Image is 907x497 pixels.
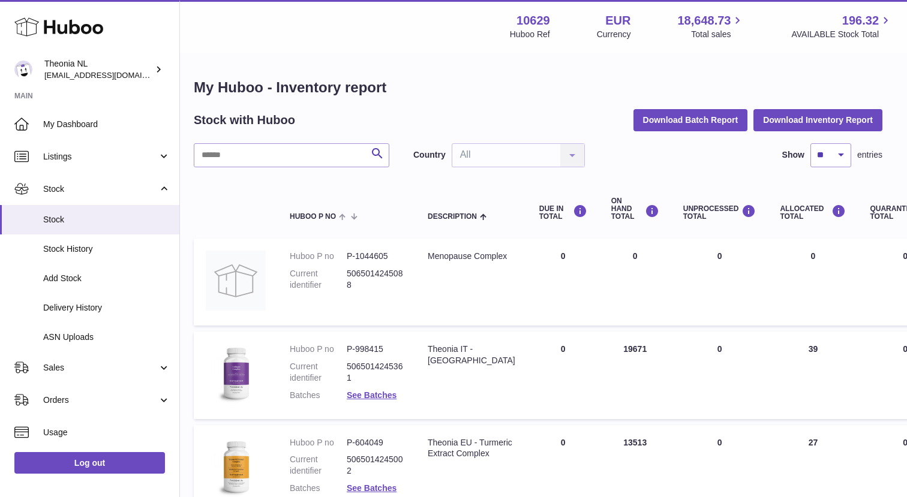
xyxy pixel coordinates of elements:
[347,437,404,448] dd: P-604049
[599,239,671,326] td: 0
[206,251,266,311] img: product image
[347,268,404,291] dd: 5065014245088
[611,197,659,221] div: ON HAND Total
[677,13,731,29] span: 18,648.73
[347,390,397,400] a: See Batches
[290,437,347,448] dt: Huboo P no
[683,204,756,221] div: UNPROCESSED Total
[43,394,158,406] span: Orders
[43,362,158,373] span: Sales
[516,13,550,29] strong: 10629
[44,58,152,81] div: Theonia NL
[413,149,446,161] label: Country
[782,149,804,161] label: Show
[428,344,515,366] div: Theonia IT - [GEOGRAPHIC_DATA]
[206,437,266,497] img: product image
[605,13,630,29] strong: EUR
[194,112,295,128] h2: Stock with Huboo
[43,119,170,130] span: My Dashboard
[428,213,477,221] span: Description
[791,13,893,40] a: 196.32 AVAILABLE Stock Total
[768,332,858,419] td: 39
[791,29,893,40] span: AVAILABLE Stock Total
[290,361,347,384] dt: Current identifier
[527,239,599,326] td: 0
[347,251,404,262] dd: P-1044605
[43,273,170,284] span: Add Stock
[691,29,744,40] span: Total sales
[290,251,347,262] dt: Huboo P no
[290,268,347,291] dt: Current identifier
[347,344,404,355] dd: P-998415
[768,239,858,326] td: 0
[43,214,170,225] span: Stock
[290,454,347,477] dt: Current identifier
[43,427,170,438] span: Usage
[194,78,882,97] h1: My Huboo - Inventory report
[347,454,404,477] dd: 5065014245002
[671,239,768,326] td: 0
[347,483,397,493] a: See Batches
[14,61,32,79] img: info@wholesomegoods.eu
[527,332,599,419] td: 0
[290,483,347,494] dt: Batches
[842,13,879,29] span: 196.32
[428,437,515,460] div: Theonia EU - Turmeric Extract Complex
[43,332,170,343] span: ASN Uploads
[633,109,748,131] button: Download Batch Report
[290,344,347,355] dt: Huboo P no
[677,13,744,40] a: 18,648.73 Total sales
[510,29,550,40] div: Huboo Ref
[599,332,671,419] td: 19671
[753,109,882,131] button: Download Inventory Report
[206,344,266,403] img: product image
[43,243,170,255] span: Stock History
[428,251,515,262] div: Menopause Complex
[290,213,336,221] span: Huboo P no
[857,149,882,161] span: entries
[539,204,587,221] div: DUE IN TOTAL
[671,332,768,419] td: 0
[290,390,347,401] dt: Batches
[43,302,170,314] span: Delivery History
[347,361,404,384] dd: 5065014245361
[597,29,631,40] div: Currency
[14,452,165,474] a: Log out
[43,183,158,195] span: Stock
[43,151,158,162] span: Listings
[44,70,176,80] span: [EMAIL_ADDRESS][DOMAIN_NAME]
[780,204,846,221] div: ALLOCATED Total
